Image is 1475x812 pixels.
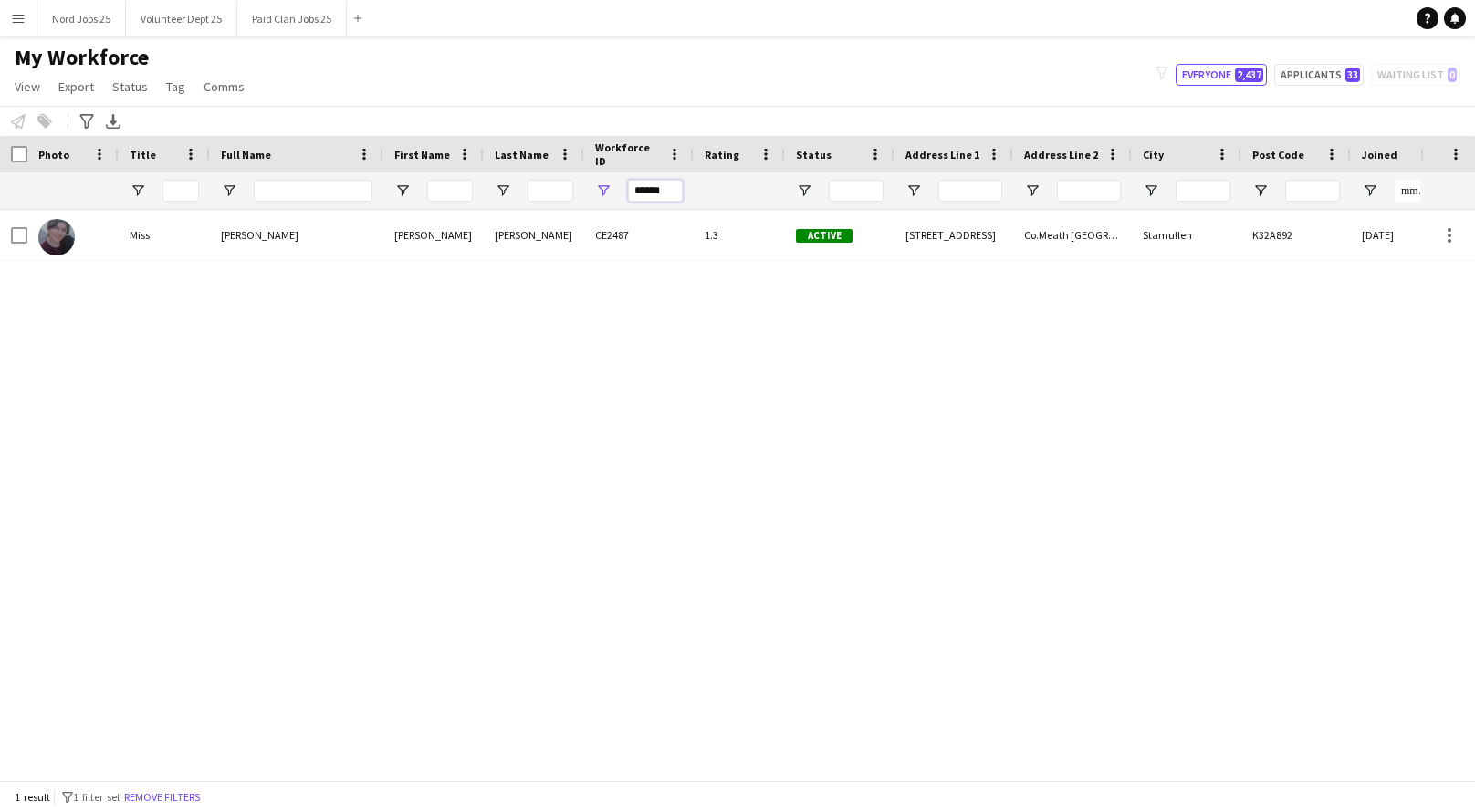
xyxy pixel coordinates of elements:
div: [PERSON_NAME] [484,210,584,260]
div: K32A892 [1241,210,1351,260]
span: Active [796,229,853,243]
span: Address Line 2 [1024,148,1098,161]
span: Comms [204,78,245,95]
span: Title [130,148,156,161]
a: Export [51,75,101,99]
button: Open Filter Menu [1143,182,1159,199]
span: 1 filter set [73,790,120,804]
input: First Name Filter Input [427,180,473,202]
button: Everyone2,437 [1176,64,1267,86]
input: Full Name Filter Input [254,180,372,202]
span: Photo [38,148,69,161]
input: Workforce ID Filter Input [628,180,683,202]
span: Tag [166,78,185,95]
button: Open Filter Menu [595,182,612,199]
button: Open Filter Menu [905,182,922,199]
button: Open Filter Menu [495,182,511,199]
button: Open Filter Menu [221,182,237,199]
span: First Name [394,148,450,161]
button: Open Filter Menu [796,182,812,199]
a: Tag [159,75,193,99]
a: Comms [196,75,252,99]
input: Address Line 2 Filter Input [1057,180,1121,202]
div: 1.3 [694,210,785,260]
span: Export [58,78,94,95]
span: 2,437 [1235,68,1263,82]
span: View [15,78,40,95]
button: Applicants33 [1274,64,1364,86]
button: Volunteer Dept 25 [126,1,237,36]
a: Status [105,75,155,99]
input: Address Line 1 Filter Input [938,180,1002,202]
span: Last Name [495,148,549,161]
app-action-btn: Export XLSX [102,110,124,132]
button: Remove filters [120,787,204,807]
div: Co.Meath [GEOGRAPHIC_DATA] [1013,210,1132,260]
span: [PERSON_NAME] [221,228,298,242]
input: Title Filter Input [162,180,199,202]
div: [STREET_ADDRESS] [894,210,1013,260]
button: Open Filter Menu [130,182,146,199]
div: Miss [119,210,210,260]
div: [DATE] [1351,210,1460,260]
button: Open Filter Menu [394,182,411,199]
span: Full Name [221,148,271,161]
span: Joined [1362,148,1397,161]
span: Status [796,148,832,161]
button: Nord Jobs 25 [37,1,126,36]
span: Post Code [1252,148,1304,161]
span: Workforce ID [595,141,661,168]
button: Open Filter Menu [1362,182,1378,199]
input: Last Name Filter Input [528,180,573,202]
button: Open Filter Menu [1252,182,1269,199]
span: City [1143,148,1164,161]
a: View [7,75,47,99]
input: Status Filter Input [829,180,884,202]
span: Address Line 1 [905,148,979,161]
app-action-btn: Advanced filters [76,110,98,132]
button: Open Filter Menu [1024,182,1041,199]
span: Status [112,78,148,95]
img: Sarah O [38,219,75,255]
div: [PERSON_NAME] [383,210,484,260]
button: Paid Clan Jobs 25 [237,1,347,36]
input: Post Code Filter Input [1285,180,1340,202]
input: Joined Filter Input [1395,180,1449,202]
div: CE2487 [584,210,694,260]
span: Rating [705,148,739,161]
input: City Filter Input [1176,180,1230,202]
span: 33 [1345,68,1360,82]
span: My Workforce [15,44,149,71]
div: Stamullen [1132,210,1241,260]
